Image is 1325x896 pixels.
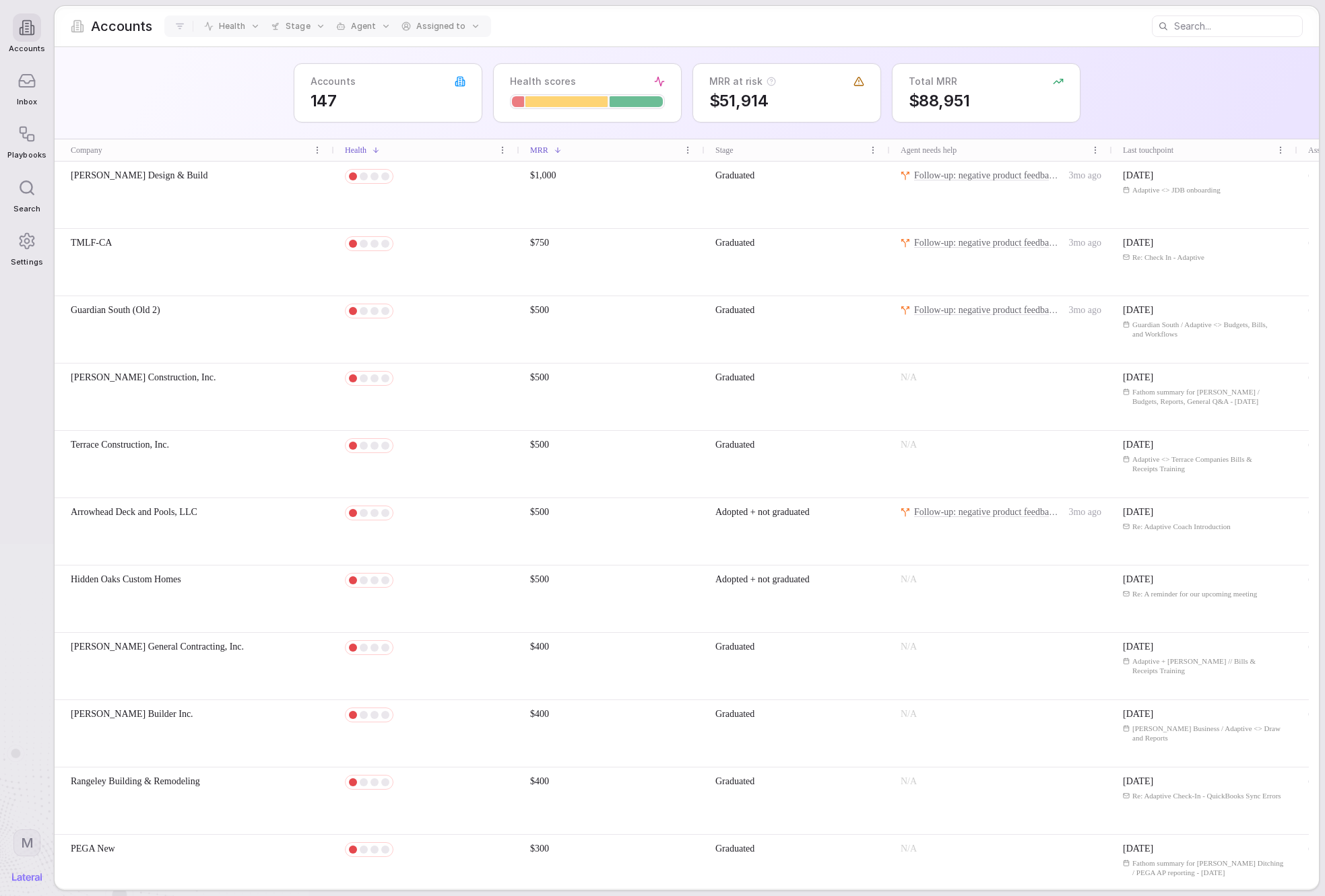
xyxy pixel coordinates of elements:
span: Graduated [715,709,754,719]
div: MRR at risk [709,75,776,88]
span: Accounts [311,75,356,88]
span: Graduated [715,372,754,382]
span: N/A [901,709,917,719]
span: Graduated [715,238,754,248]
span: N/A [901,776,917,786]
span: N/A [901,372,917,382]
span: Terrace Construction, Inc. [71,438,169,452]
span: Total MRR [909,75,957,88]
span: [PERSON_NAME] Business / Adaptive <> Draw and Reports [1132,724,1287,743]
span: Adaptive <> JDB onboarding [1132,185,1221,195]
span: $500 [530,507,549,517]
span: [PERSON_NAME] General Contracting, Inc. [71,640,244,654]
span: $300 [530,843,549,854]
span: TMLF-CA [71,236,112,250]
a: Follow-up: negative product feedback in in-app comments [914,304,1062,317]
a: Inbox [7,60,46,113]
span: $400 [530,709,549,719]
span: Follow-up: negative product feedback in in-app comments [914,238,1135,248]
span: Re: Adaptive Check-In - QuickBooks Sync Errors [1132,791,1281,800]
span: Fathom summary for [PERSON_NAME] Ditching / PEGA AP reporting - [DATE] [1132,858,1287,878]
span: $88,951 [909,91,1064,111]
span: N/A [901,843,917,854]
span: $400 [530,642,549,652]
span: Health [219,21,245,32]
span: $500 [530,574,549,584]
span: Graduated [715,305,754,315]
span: Rangeley Building & Remodeling [71,775,200,788]
a: Settings [7,220,46,273]
span: $500 [530,440,549,450]
span: [DATE] [1123,438,1153,452]
span: Re: A reminder for our upcoming meeting [1132,589,1257,598]
span: [DATE] [1123,236,1153,250]
span: Company [71,144,102,156]
span: $500 [530,305,549,315]
span: Accounts [91,17,152,36]
span: $400 [530,776,549,786]
span: $750 [530,238,549,248]
span: [PERSON_NAME] Builder Inc. [71,708,193,721]
span: Guardian South (Old 2) [71,304,160,317]
span: M [21,834,34,852]
span: Graduated [715,843,754,854]
span: Adaptive <> Terrace Companies Bills & Receipts Training [1132,454,1287,474]
span: Guardian South / Adaptive <> Budgets, Bills, and Workflows [1132,320,1287,339]
span: [DATE] [1123,775,1153,788]
span: Follow-up: negative product feedback in in-app comments [914,305,1135,315]
span: Settings [11,258,42,267]
span: Graduated [715,776,754,786]
span: [PERSON_NAME] Construction, Inc. [71,371,216,384]
a: Playbooks [7,113,46,166]
span: Graduated [715,642,754,652]
span: Search [13,205,40,213]
span: Stage [715,144,734,156]
span: Hidden Oaks Custom Homes [71,573,181,586]
span: Playbooks [7,151,46,160]
a: Follow-up: negative product feedback in in-app comments [914,236,1062,250]
span: PEGA New [71,842,115,856]
span: N/A [901,574,917,584]
span: 3mo ago [1068,506,1101,519]
a: Follow-up: negative product feedback in in-app comments [914,169,1062,182]
span: [DATE] [1123,304,1153,317]
span: Fathom summary for [PERSON_NAME] / Budgets, Reports, General Q&A - [DATE] [1132,387,1287,407]
a: Follow-up: negative product feedback in in-app comments [914,506,1062,519]
span: Inbox [17,98,37,106]
span: N/A [901,642,917,652]
span: Adopted + not graduated [715,507,810,517]
span: 147 [311,91,465,111]
span: Adaptive + [PERSON_NAME] // Bills & Receipts Training [1132,656,1287,676]
span: [DATE] [1123,169,1153,182]
span: Accounts [9,44,45,53]
span: [PERSON_NAME] Design & Build [71,169,207,182]
span: Adopted + not graduated [715,574,810,584]
span: Follow-up: negative product feedback in in-app comments [914,170,1135,180]
span: N/A [901,440,917,450]
span: 3mo ago [1068,236,1101,250]
img: Lateral [12,873,42,881]
span: [DATE] [1123,708,1153,721]
span: Agent [351,21,376,32]
span: Re: Adaptive Coach Introduction [1132,522,1231,531]
span: [DATE] [1123,371,1153,384]
span: 3mo ago [1068,169,1101,182]
span: $51,914 [709,91,864,111]
span: Arrowhead Deck and Pools, LLC [71,506,197,519]
span: Agent needs help [901,144,957,156]
span: $500 [530,372,549,382]
a: Accounts [7,7,46,60]
span: Re: Check In - Adaptive [1132,252,1204,262]
span: $1,000 [530,170,556,180]
span: Graduated [715,170,754,180]
span: Graduated [715,440,754,450]
span: Stage [286,21,310,32]
span: [DATE] [1123,506,1153,519]
span: MRR [530,144,548,156]
span: [DATE] [1123,842,1153,856]
span: Health [345,144,366,156]
span: Health scores [510,75,576,88]
span: 3mo ago [1068,304,1101,317]
span: Follow-up: negative product feedback in in-app comments [914,507,1135,517]
span: [DATE] [1123,640,1153,654]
